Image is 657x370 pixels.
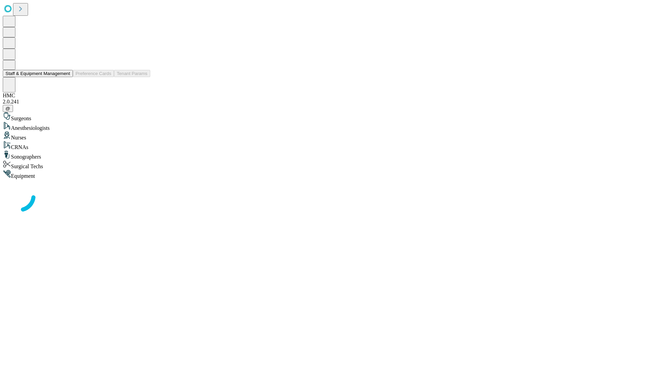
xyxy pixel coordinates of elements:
[3,112,654,122] div: Surgeons
[114,70,150,77] button: Tenant Params
[3,150,654,160] div: Sonographers
[73,70,114,77] button: Preference Cards
[3,105,13,112] button: @
[3,131,654,141] div: Nurses
[3,141,654,150] div: CRNAs
[3,70,73,77] button: Staff & Equipment Management
[3,122,654,131] div: Anesthesiologists
[3,170,654,179] div: Equipment
[5,106,10,111] span: @
[3,92,654,99] div: HMC
[3,99,654,105] div: 2.0.241
[3,160,654,170] div: Surgical Techs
